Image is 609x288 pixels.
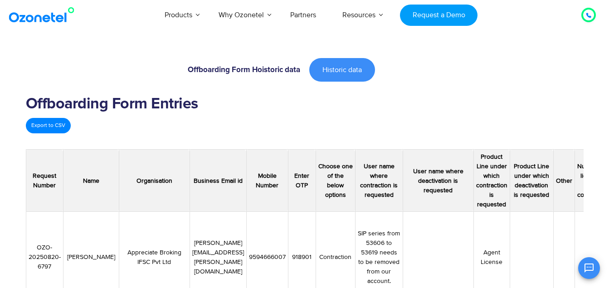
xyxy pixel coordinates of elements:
th: Choose one of the below options [316,150,355,212]
a: Historic data [309,58,375,82]
th: Product Line under which contraction is requested [473,150,510,212]
th: Enter OTP [288,150,316,212]
a: Export to CSV [26,118,71,133]
h2: Offboarding Form Entries [26,95,584,113]
a: Request a Demo [400,5,477,26]
button: Open chat [578,257,600,279]
th: Other [553,150,575,212]
h6: Offboarding Form Hoistoric data [30,66,300,74]
th: User name where contraction is requested [355,150,403,212]
th: User name where deactivation is requested [403,150,473,212]
th: Product Line under which deactivation is requested [510,150,553,212]
th: Mobile Number [246,150,288,212]
span: Historic data [322,66,362,73]
th: Name [63,150,119,212]
th: Organisation [119,150,190,212]
th: Business Email id [190,150,246,212]
th: Request Number [26,150,63,212]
